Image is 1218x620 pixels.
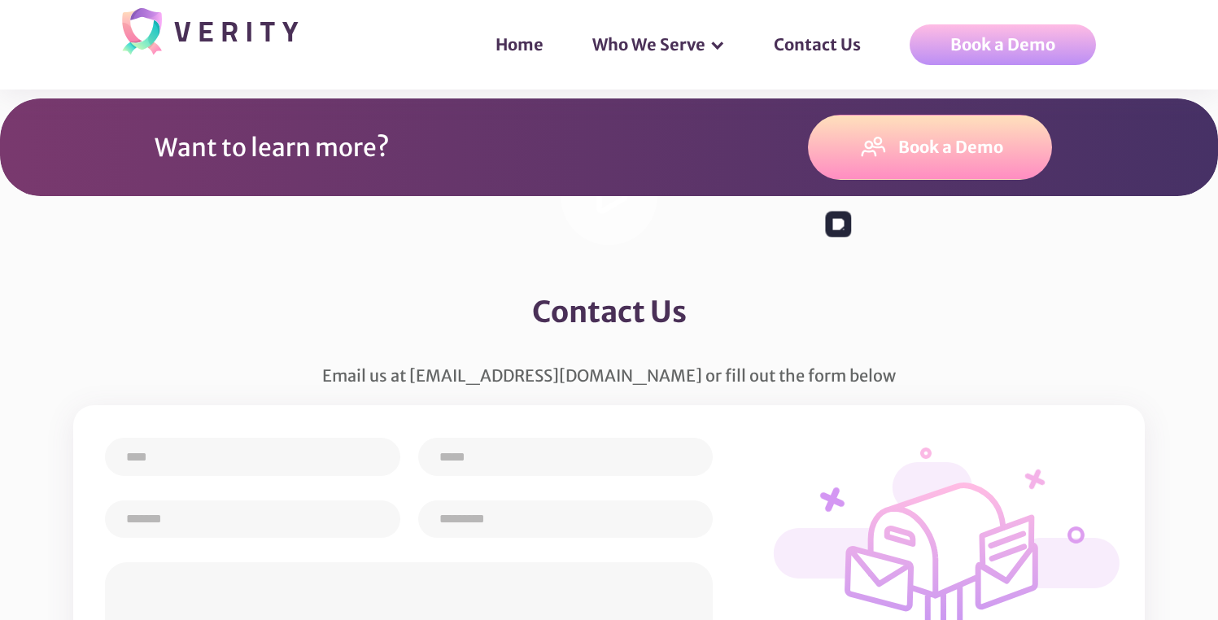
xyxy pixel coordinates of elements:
a: Book a Demo [808,115,1052,180]
div: Book a Demo [898,138,1003,157]
div: Who We Serve [592,37,705,53]
p: Want to learn more? [155,131,390,164]
div: Who We Serve [576,20,741,69]
div: Contact Us [741,4,910,85]
a: Book a Demo [910,24,1096,65]
div: Book a Demo [950,35,1055,55]
a: Contact Us [757,20,893,69]
a: Home [479,20,576,69]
